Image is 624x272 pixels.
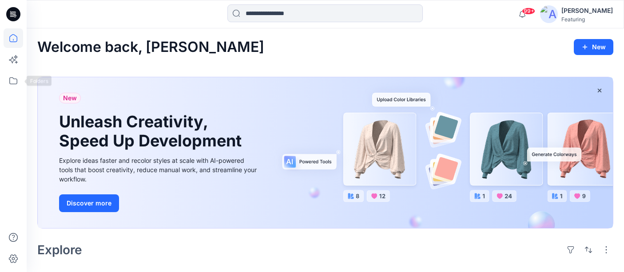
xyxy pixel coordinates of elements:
[37,243,82,257] h2: Explore
[59,112,246,150] h1: Unleash Creativity, Speed Up Development
[59,194,119,212] button: Discover more
[63,93,77,103] span: New
[540,5,558,23] img: avatar
[522,8,535,15] span: 99+
[561,16,613,23] div: Featuring
[37,39,264,55] h2: Welcome back, [PERSON_NAME]
[59,194,259,212] a: Discover more
[59,156,259,184] div: Explore ideas faster and recolor styles at scale with AI-powered tools that boost creativity, red...
[574,39,613,55] button: New
[561,5,613,16] div: [PERSON_NAME]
